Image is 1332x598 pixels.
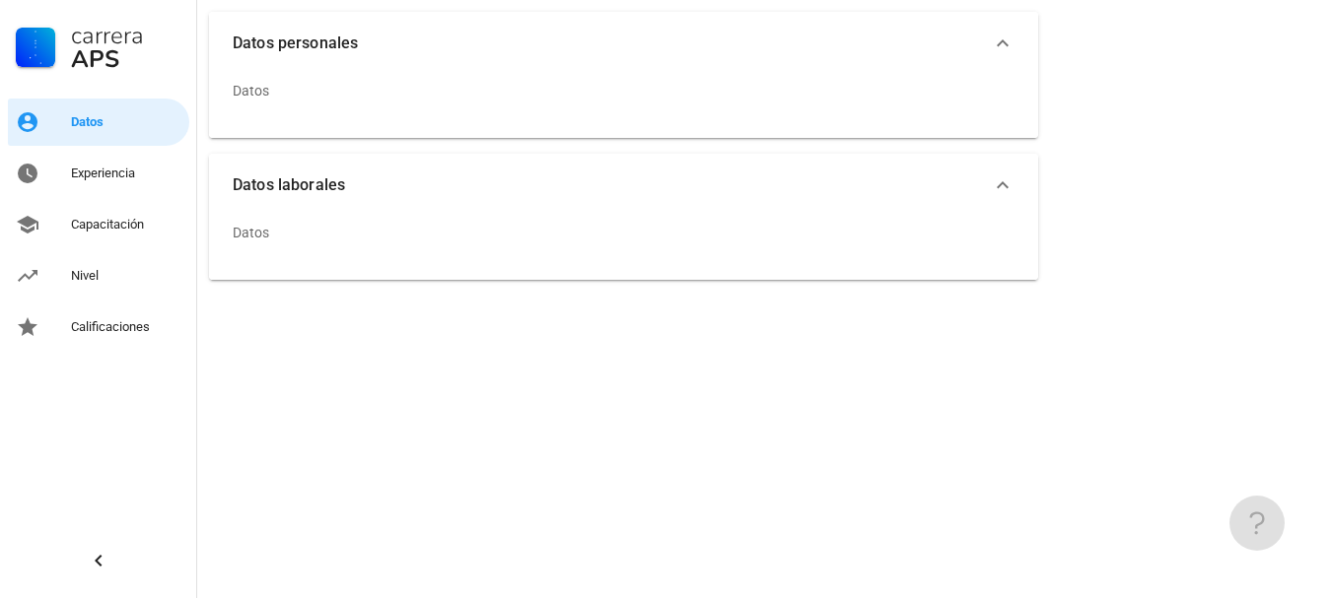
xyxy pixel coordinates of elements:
a: Datos [8,99,189,146]
div: Nivel [71,268,181,284]
button: Datos personales [209,12,1038,75]
a: Capacitación [8,201,189,248]
button: Datos laborales [209,154,1038,217]
div: Datos [233,67,270,114]
div: Carrera [71,24,181,47]
a: Calificaciones [8,303,189,351]
a: Experiencia [8,150,189,197]
div: Datos [71,114,181,130]
a: Nivel [8,252,189,299]
div: Experiencia [71,166,181,181]
div: APS [71,47,181,71]
div: Calificaciones [71,319,181,335]
span: Datos personales [233,30,991,57]
div: Capacitación [71,217,181,233]
span: Datos laborales [233,171,991,199]
div: Datos [233,209,270,256]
